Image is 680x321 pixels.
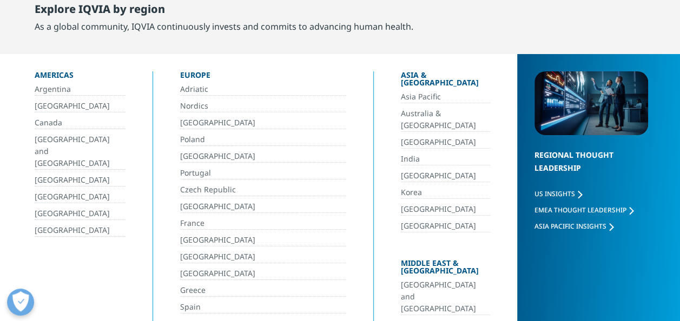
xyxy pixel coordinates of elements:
a: Nordics [180,100,347,112]
a: [GEOGRAPHIC_DATA] [401,220,490,232]
a: Asia Pacific [401,91,490,103]
a: Asia Pacific Insights [534,222,613,231]
div: Americas [35,71,126,83]
a: [GEOGRAPHIC_DATA] [180,117,347,129]
a: [GEOGRAPHIC_DATA] [401,203,490,216]
a: [GEOGRAPHIC_DATA] [401,170,490,182]
div: Regional Thought Leadership [534,149,648,188]
a: India [401,153,490,165]
a: Czech Republic [180,184,347,196]
a: Argentina [35,83,126,96]
a: [GEOGRAPHIC_DATA] and [GEOGRAPHIC_DATA] [401,279,490,315]
a: US Insights [534,189,582,198]
a: [GEOGRAPHIC_DATA] [180,150,347,163]
img: 2093_analyzing-data-using-big-screen-display-and-laptop.png [534,71,648,135]
a: [GEOGRAPHIC_DATA] [180,267,347,280]
div: Asia & [GEOGRAPHIC_DATA] [401,71,490,91]
span: Asia Pacific Insights [534,222,606,231]
div: Europe [180,71,347,83]
a: [GEOGRAPHIC_DATA] [35,174,126,186]
div: Explore IQVIA by region [35,3,413,20]
a: EMEA Thought Leadership [534,205,633,215]
span: EMEA Thought Leadership [534,205,626,215]
div: As a global community, IQVIA continuously invests and commits to advancing human health. [35,20,413,33]
a: France [180,217,347,230]
a: [GEOGRAPHIC_DATA] and [GEOGRAPHIC_DATA] [35,133,126,170]
a: [GEOGRAPHIC_DATA] [401,136,490,149]
a: Poland [180,133,347,146]
a: [GEOGRAPHIC_DATA] [35,191,126,203]
a: Portugal [180,167,347,179]
a: Spain [180,301,347,313]
a: [GEOGRAPHIC_DATA] [35,224,126,237]
a: [GEOGRAPHIC_DATA] [180,234,347,246]
span: US Insights [534,189,575,198]
a: Canada [35,117,126,129]
a: [GEOGRAPHIC_DATA] [180,251,347,263]
a: Korea [401,186,490,199]
a: [GEOGRAPHIC_DATA] [35,208,126,220]
a: Adriatic [180,83,347,96]
a: [GEOGRAPHIC_DATA] [180,200,347,213]
a: [GEOGRAPHIC_DATA] [35,100,126,112]
button: Präferenzen öffnen [7,289,34,316]
div: Middle East & [GEOGRAPHIC_DATA] [401,259,490,279]
a: Greece [180,284,347,297]
a: Australia & [GEOGRAPHIC_DATA] [401,108,490,132]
